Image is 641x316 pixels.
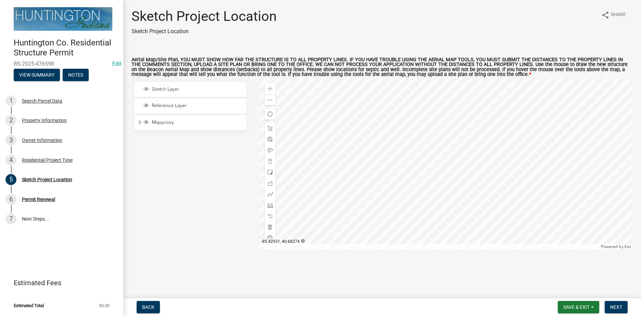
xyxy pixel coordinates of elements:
[601,11,609,19] i: share
[22,197,55,202] div: Permit Renewal
[99,303,110,308] span: $0.00
[599,244,633,249] div: Powered by
[131,8,277,25] h1: Sketch Project Location
[611,11,626,19] span: Share
[135,82,246,97] li: Sketch Layer
[14,7,112,31] img: Huntington County, Indiana
[142,103,244,109] div: Reference Layer
[265,94,276,105] div: Zoom out
[5,95,16,106] div: 1
[137,119,142,127] span: Expand
[558,301,599,313] button: Save & Exit
[142,119,244,126] div: Mapproxy
[150,119,244,126] span: Mapproxy
[14,73,60,78] wm-modal-confirm: Summary
[150,103,244,109] span: Reference Layer
[142,304,154,310] span: Back
[5,276,112,290] a: Estimated Fees
[5,135,16,146] div: 3
[610,304,622,310] span: Next
[14,61,110,67] span: RS-2025-476598
[135,115,246,131] li: Mapproxy
[265,83,276,94] div: Zoom in
[5,155,16,166] div: 4
[22,158,73,162] div: Residential Project Type
[14,303,44,308] span: Estimated Total
[563,304,590,310] span: Save & Exit
[131,27,277,36] p: Sketch Project Location
[22,98,62,103] div: Search Parcel Data
[142,86,244,93] div: Sketch Layer
[150,86,244,92] span: Sketch Layer
[112,61,122,67] a: Edit
[5,115,16,126] div: 2
[5,213,16,224] div: 7
[5,194,16,205] div: 6
[14,69,60,81] button: View Summary
[63,73,89,78] wm-modal-confirm: Notes
[112,61,122,67] wm-modal-confirm: Edit Application Number
[134,80,247,133] ul: Layer List
[22,177,72,182] div: Sketch Project Location
[605,301,628,313] button: Next
[14,38,118,58] h4: Huntington Co. Residential Structure Permit
[625,244,631,249] a: Esri
[22,118,67,123] div: Property Information
[5,174,16,185] div: 5
[596,8,631,22] button: shareShare
[22,138,62,143] div: Owner Information
[135,98,246,114] li: Reference Layer
[131,57,633,77] label: Aerial Map/Site Plan, YOU MUST SHOW HOW FAR THE STRUCTURE IS TO ALL PROPERTY LINES. IF YOU HAVE T...
[137,301,160,313] button: Back
[63,69,89,81] button: Notes
[265,109,276,120] div: Find my location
